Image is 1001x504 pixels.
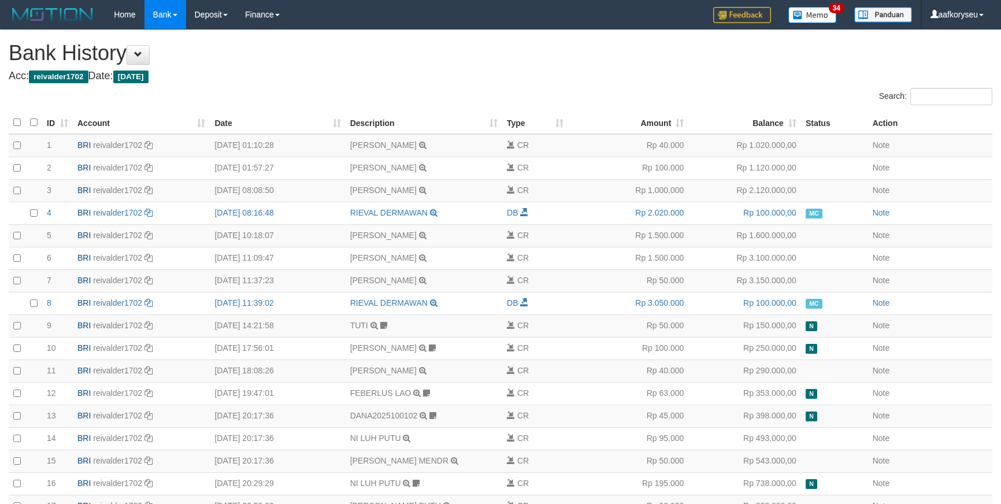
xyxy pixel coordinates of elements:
[568,157,689,179] td: Rp 100.000
[93,479,142,488] a: reivalder1702
[568,450,689,472] td: Rp 50.000
[93,366,142,375] a: reivalder1702
[873,253,890,262] a: Note
[688,427,801,450] td: Rp 493.000,00
[73,112,210,134] th: Account: activate to sort column ascending
[688,450,801,472] td: Rp 543.000,00
[93,231,142,240] a: reivalder1702
[144,140,153,150] a: Copy reivalder1702 to clipboard
[144,163,153,172] a: Copy reivalder1702 to clipboard
[77,186,91,195] span: BRI
[568,179,689,202] td: Rp 1.000.000
[47,343,56,353] span: 10
[568,337,689,360] td: Rp 100.000
[210,472,345,495] td: [DATE] 20:29:29
[9,42,992,65] h1: Bank History
[873,343,890,353] a: Note
[350,388,411,398] a: FEBERLUS LAO
[77,253,91,262] span: BRI
[144,231,153,240] a: Copy reivalder1702 to clipboard
[688,134,801,157] td: Rp 1.020.000,00
[517,343,529,353] span: CR
[350,411,418,420] a: DANA2025100102
[350,366,417,375] a: [PERSON_NAME]
[568,292,689,314] td: Rp 3.050.000
[507,208,518,217] span: DB
[688,247,801,269] td: Rp 3.100.000,00
[47,253,51,262] span: 6
[210,202,345,224] td: [DATE] 08:16:48
[910,88,992,105] input: Search:
[568,202,689,224] td: Rp 2.020.000
[47,208,51,217] span: 4
[144,388,153,398] a: Copy reivalder1702 to clipboard
[93,433,142,443] a: reivalder1702
[568,134,689,157] td: Rp 40.000
[210,427,345,450] td: [DATE] 20:17:36
[47,479,56,488] span: 16
[879,88,992,105] label: Search:
[568,314,689,337] td: Rp 50.000
[9,71,992,82] h4: Acc: Date:
[144,276,153,285] a: Copy reivalder1702 to clipboard
[77,479,91,488] span: BRI
[93,298,142,307] a: reivalder1702
[47,366,56,375] span: 11
[350,208,428,217] a: RIEVAL DERMAWAN
[568,269,689,292] td: Rp 50.000
[144,298,153,307] a: Copy reivalder1702 to clipboard
[47,321,51,330] span: 9
[854,7,912,23] img: panduan.png
[568,247,689,269] td: Rp 1.500.000
[788,7,837,23] img: Button%20Memo.svg
[346,112,502,134] th: Description: activate to sort column ascending
[688,337,801,360] td: Rp 250.000,00
[210,224,345,247] td: [DATE] 10:18:07
[77,231,91,240] span: BRI
[688,472,801,495] td: Rp 738.000,00
[507,298,518,307] span: DB
[517,276,529,285] span: CR
[113,71,149,83] span: [DATE]
[517,456,529,465] span: CR
[517,140,529,150] span: CR
[210,337,345,360] td: [DATE] 17:56:01
[688,269,801,292] td: Rp 3.150.000,00
[568,405,689,427] td: Rp 45.000
[210,382,345,405] td: [DATE] 19:47:01
[350,163,417,172] a: [PERSON_NAME]
[210,360,345,382] td: [DATE] 18:08:26
[688,202,801,224] td: Rp 100.000,00
[47,411,56,420] span: 13
[93,456,142,465] a: reivalder1702
[210,269,345,292] td: [DATE] 11:37:23
[806,344,817,354] span: Has Note
[568,112,689,134] th: Amount: activate to sort column ascending
[47,388,56,398] span: 12
[806,321,817,331] span: Has Note
[517,253,529,262] span: CR
[688,382,801,405] td: Rp 353.000,00
[568,224,689,247] td: Rp 1.500.000
[873,388,890,398] a: Note
[77,456,91,465] span: BRI
[47,140,51,150] span: 1
[77,140,91,150] span: BRI
[210,179,345,202] td: [DATE] 08:08:50
[77,321,91,330] span: BRI
[873,411,890,420] a: Note
[144,208,153,217] a: Copy reivalder1702 to clipboard
[47,456,56,465] span: 15
[47,433,56,443] span: 14
[93,321,142,330] a: reivalder1702
[144,433,153,443] a: Copy reivalder1702 to clipboard
[350,456,448,465] a: [PERSON_NAME] MENDR
[873,366,890,375] a: Note
[688,314,801,337] td: Rp 150.000,00
[93,208,142,217] a: reivalder1702
[47,163,51,172] span: 2
[42,112,73,134] th: ID: activate to sort column ascending
[568,472,689,495] td: Rp 195.000
[77,411,91,420] span: BRI
[873,321,890,330] a: Note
